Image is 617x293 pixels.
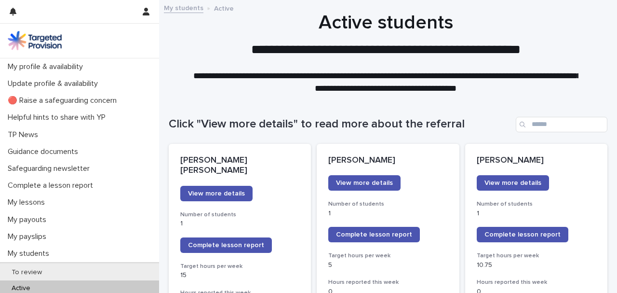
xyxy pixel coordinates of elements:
p: My payouts [4,215,54,224]
p: 1 [477,209,596,218]
h3: Number of students [477,200,596,208]
p: [PERSON_NAME] [477,155,596,166]
p: Active [4,284,38,293]
input: Search [516,117,607,132]
h3: Hours reported this week [328,279,447,286]
a: Complete lesson report [180,237,272,253]
a: View more details [328,175,401,191]
a: View more details [477,175,549,191]
a: Complete lesson report [477,227,568,242]
img: M5nRWzHhSzIhMunXDL62 [8,31,62,50]
p: [PERSON_NAME] [328,155,447,166]
p: My lessons [4,198,53,207]
h3: Number of students [180,211,299,219]
p: Complete a lesson report [4,181,101,190]
p: 5 [328,261,447,269]
h3: Hours reported this week [477,279,596,286]
h3: Target hours per week [180,263,299,270]
span: View more details [188,190,245,197]
p: TP News [4,130,46,140]
p: 🔴 Raise a safeguarding concern [4,96,124,105]
h1: Active students [169,11,603,34]
span: View more details [484,180,541,186]
p: 1 [180,220,299,228]
p: To review [4,268,50,277]
span: View more details [336,180,393,186]
p: Update profile & availability [4,79,106,88]
p: My students [4,249,57,258]
span: Complete lesson report [336,231,412,238]
p: My profile & availability [4,62,91,71]
h3: Number of students [328,200,447,208]
p: Safeguarding newsletter [4,164,97,173]
a: View more details [180,186,253,201]
p: 1 [328,209,447,218]
p: Active [214,2,234,13]
a: Complete lesson report [328,227,420,242]
h3: Target hours per week [477,252,596,260]
p: Helpful hints to share with YP [4,113,113,122]
p: My payslips [4,232,54,241]
p: Guidance documents [4,147,86,156]
h3: Target hours per week [328,252,447,260]
span: Complete lesson report [188,242,264,249]
h1: Click "View more details" to read more about the referral [169,117,512,131]
p: [PERSON_NAME] [PERSON_NAME] [180,155,299,176]
p: 10.75 [477,261,596,269]
span: Complete lesson report [484,231,561,238]
a: My students [164,2,203,13]
p: 15 [180,271,299,279]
